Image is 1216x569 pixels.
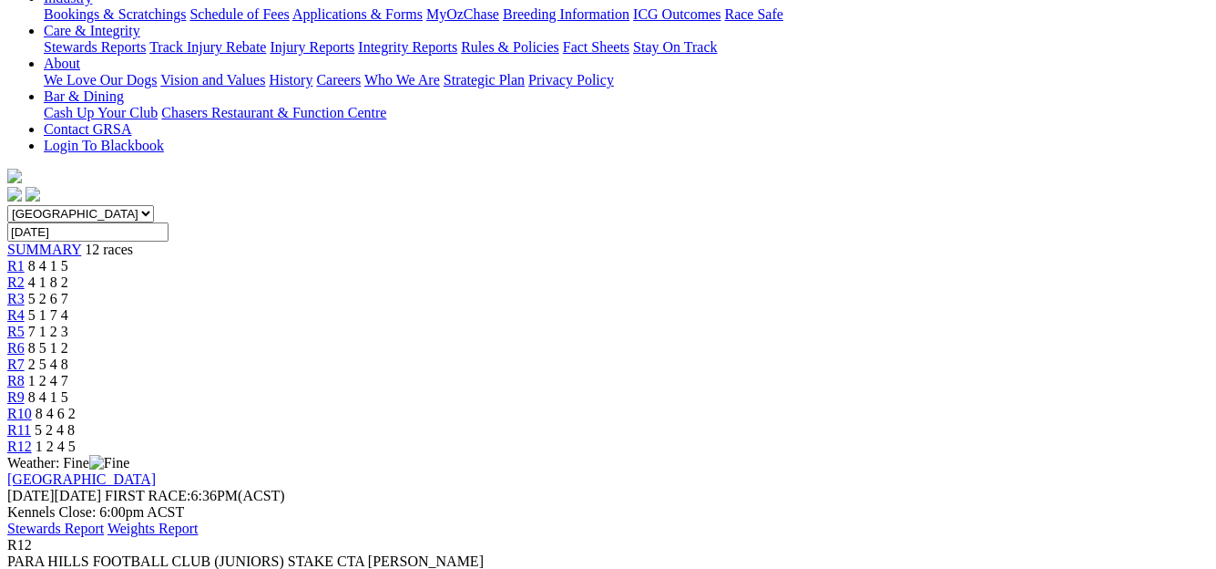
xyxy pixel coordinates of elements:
[105,488,190,503] span: FIRST RACE:
[44,138,164,153] a: Login To Blackbook
[28,324,68,339] span: 7 1 2 3
[89,455,129,471] img: Fine
[528,72,614,88] a: Privacy Policy
[7,242,81,257] a: SUMMARY
[44,72,1209,88] div: About
[28,291,68,306] span: 5 2 6 7
[36,406,76,421] span: 8 4 6 2
[44,39,1209,56] div: Care & Integrity
[7,274,25,290] a: R2
[149,39,266,55] a: Track Injury Rebate
[28,389,68,405] span: 8 4 1 5
[7,357,25,372] a: R7
[44,121,131,137] a: Contact GRSA
[292,6,423,22] a: Applications & Forms
[44,23,140,38] a: Care & Integrity
[44,105,1209,121] div: Bar & Dining
[7,537,32,553] span: R12
[85,242,133,257] span: 12 races
[189,6,289,22] a: Schedule of Fees
[44,39,146,55] a: Stewards Reports
[107,521,199,536] a: Weights Report
[7,422,31,438] a: R11
[724,6,782,22] a: Race Safe
[26,187,40,202] img: twitter.svg
[160,72,265,88] a: Vision and Values
[364,72,440,88] a: Who We Are
[7,340,25,356] a: R6
[633,6,720,22] a: ICG Outcomes
[28,274,68,290] span: 4 1 8 2
[105,488,285,503] span: 6:36PM(ACST)
[563,39,629,55] a: Fact Sheets
[7,488,101,503] span: [DATE]
[7,324,25,339] a: R5
[7,389,25,405] a: R9
[28,307,68,323] span: 5 1 7 4
[28,357,68,372] span: 2 5 4 8
[28,258,68,274] span: 8 4 1 5
[7,521,104,536] a: Stewards Report
[7,504,1209,521] div: Kennels Close: 6:00pm ACST
[44,88,124,104] a: Bar & Dining
[7,471,156,487] a: [GEOGRAPHIC_DATA]
[28,373,68,388] span: 1 2 4 7
[316,72,361,88] a: Careers
[44,72,157,88] a: We Love Our Dogs
[7,307,25,323] a: R4
[44,6,186,22] a: Bookings & Scratchings
[7,222,169,242] input: Select date
[270,39,354,55] a: Injury Reports
[35,422,75,438] span: 5 2 4 8
[36,439,76,454] span: 1 2 4 5
[7,291,25,306] a: R3
[7,488,55,503] span: [DATE]
[44,6,1209,23] div: Industry
[358,39,457,55] a: Integrity Reports
[7,439,32,454] a: R12
[426,6,499,22] a: MyOzChase
[269,72,312,88] a: History
[7,187,22,202] img: facebook.svg
[461,39,559,55] a: Rules & Policies
[503,6,629,22] a: Breeding Information
[44,105,158,120] a: Cash Up Your Club
[7,169,22,183] img: logo-grsa-white.png
[161,105,386,120] a: Chasers Restaurant & Function Centre
[7,455,129,471] span: Weather: Fine
[633,39,717,55] a: Stay On Track
[7,406,32,421] a: R10
[444,72,525,88] a: Strategic Plan
[44,56,80,71] a: About
[28,340,68,356] span: 8 5 1 2
[7,258,25,274] a: R1
[7,373,25,388] a: R8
